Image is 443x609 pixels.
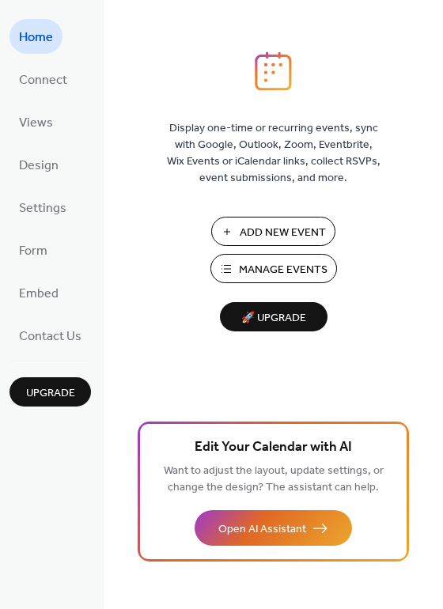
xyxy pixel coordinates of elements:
span: Form [19,239,47,264]
a: Design [9,147,68,182]
span: Views [19,111,53,136]
button: 🚀 Upgrade [220,302,328,331]
span: Contact Us [19,324,81,350]
span: 🚀 Upgrade [229,308,318,329]
a: Home [9,19,62,54]
a: Views [9,104,62,139]
span: Display one-time or recurring events, sync with Google, Outlook, Zoom, Eventbrite, Wix Events or ... [167,120,381,187]
span: Design [19,153,59,179]
span: Edit Your Calendar with AI [195,437,352,459]
span: Want to adjust the layout, update settings, or change the design? The assistant can help. [164,460,384,498]
button: Add New Event [211,217,335,246]
span: Embed [19,282,59,307]
span: Manage Events [239,262,328,278]
span: Add New Event [240,225,326,241]
button: Upgrade [9,377,91,407]
a: Contact Us [9,318,91,353]
a: Embed [9,275,68,310]
a: Settings [9,190,76,225]
button: Open AI Assistant [195,510,352,546]
img: logo_icon.svg [255,51,291,91]
a: Connect [9,62,77,96]
span: Open AI Assistant [218,521,306,538]
a: Form [9,233,57,267]
button: Manage Events [210,254,337,283]
span: Upgrade [26,385,75,402]
span: Connect [19,68,67,93]
span: Settings [19,196,66,221]
span: Home [19,25,53,51]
